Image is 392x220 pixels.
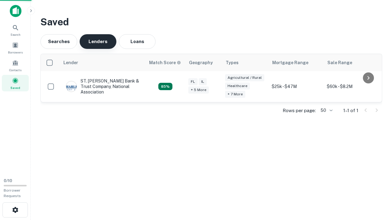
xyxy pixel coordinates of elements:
th: Sale Range [324,54,379,71]
div: ST. [PERSON_NAME] Bank & Trust Company, National Association [66,78,139,95]
button: Searches [40,34,77,49]
h3: Saved [40,15,382,29]
h6: Match Score [149,59,180,66]
span: 0 / 10 [4,178,12,183]
span: Saved [10,85,20,90]
div: Geography [189,59,213,66]
a: Search [2,22,29,38]
p: 1–1 of 1 [343,107,358,114]
button: Lenders [80,34,116,49]
span: Contacts [9,68,21,72]
th: Capitalize uses an advanced AI algorithm to match your search with the best lender. The match sco... [145,54,185,71]
div: Mortgage Range [272,59,308,66]
div: Agricultural / Rural [225,74,264,81]
div: Types [226,59,239,66]
p: Rows per page: [283,107,316,114]
div: + 5 more [188,86,209,94]
th: Mortgage Range [269,54,324,71]
a: Saved [2,75,29,91]
td: $60k - $8.2M [324,71,379,102]
span: Search [10,32,21,37]
div: + 7 more [225,91,245,98]
span: Borrower Requests [4,188,21,198]
div: IL [199,78,207,85]
a: Contacts [2,57,29,74]
td: $25k - $47M [269,71,324,102]
span: Borrowers [8,50,23,55]
img: capitalize-icon.png [10,5,21,17]
div: Sale Range [327,59,352,66]
img: picture [66,81,77,92]
th: Geography [185,54,222,71]
div: Lender [63,59,78,66]
button: Loans [119,34,156,49]
a: Borrowers [2,39,29,56]
div: Healthcare [225,82,250,90]
div: Capitalize uses an advanced AI algorithm to match your search with the best lender. The match sco... [158,83,172,90]
th: Types [222,54,269,71]
div: 50 [318,106,334,115]
th: Lender [60,54,145,71]
div: Capitalize uses an advanced AI algorithm to match your search with the best lender. The match sco... [149,59,181,66]
div: FL [188,78,198,85]
iframe: Chat Widget [361,171,392,200]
